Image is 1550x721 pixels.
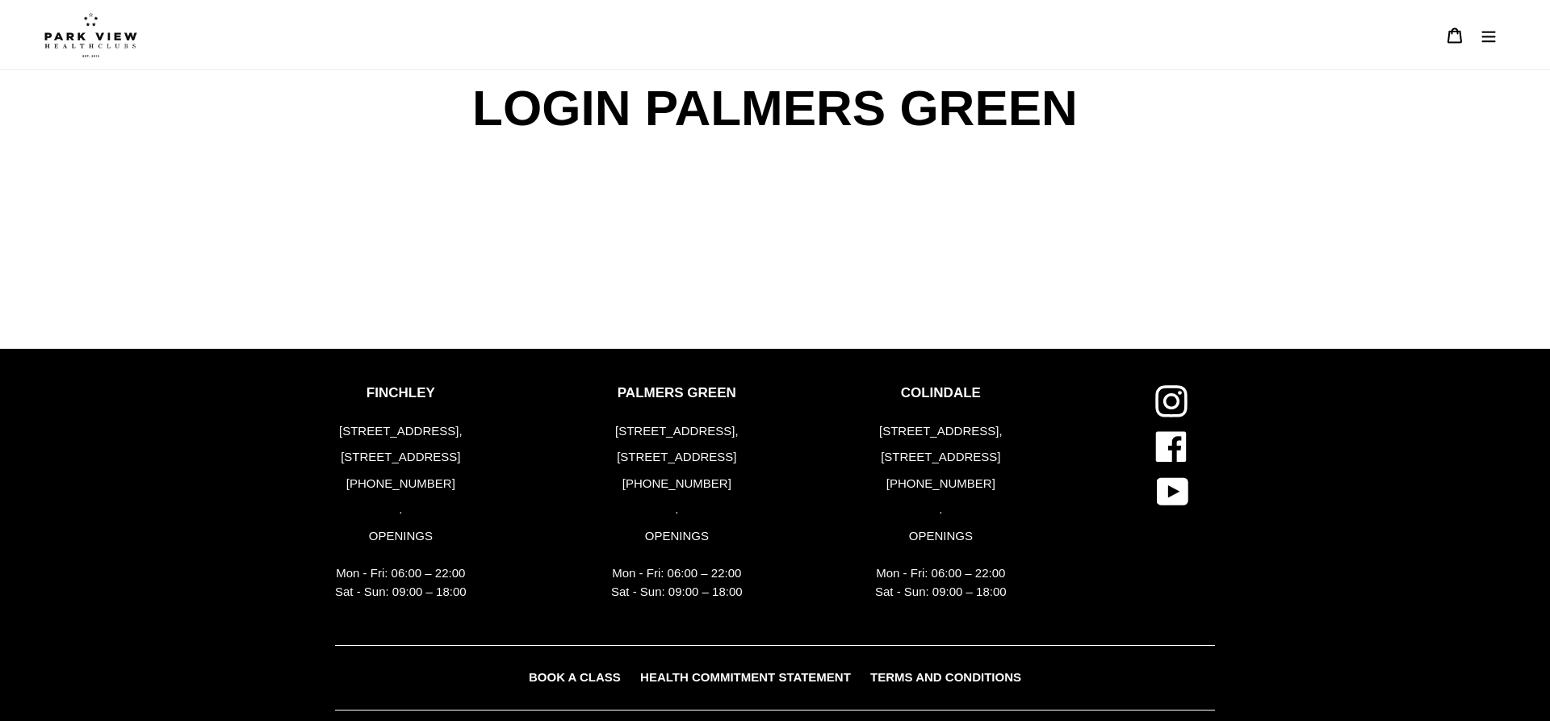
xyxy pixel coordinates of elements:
[875,564,1007,601] p: Mon - Fri: 06:00 – 22:00 Sat - Sun: 09:00 – 18:00
[875,385,1007,401] p: COLINDALE
[529,670,621,684] span: BOOK A CLASS
[862,666,1029,690] a: TERMS AND CONDITIONS
[335,422,467,441] p: [STREET_ADDRESS],
[335,475,467,493] p: [PHONE_NUMBER]
[875,448,1007,467] p: [STREET_ADDRESS]
[468,70,1082,146] span: LOGIN PALMERS GREEN
[875,501,1007,519] p: .
[875,527,1007,546] p: OPENINGS
[44,12,137,57] img: Park view health clubs is a gym near you.
[640,670,851,684] span: HEALTH COMMITMENT STATEMENT
[870,670,1021,684] span: TERMS AND CONDITIONS
[335,564,467,601] p: Mon - Fri: 06:00 – 22:00 Sat - Sun: 09:00 – 18:00
[632,666,859,690] a: HEALTH COMMITMENT STATEMENT
[875,422,1007,441] p: [STREET_ADDRESS],
[521,666,629,690] a: BOOK A CLASS
[611,564,743,601] p: Mon - Fri: 06:00 – 22:00 Sat - Sun: 09:00 – 18:00
[875,475,1007,493] p: [PHONE_NUMBER]
[611,422,743,441] p: [STREET_ADDRESS],
[335,501,467,519] p: .
[611,448,743,467] p: [STREET_ADDRESS]
[611,385,743,401] p: PALMERS GREEN
[335,385,467,401] p: FINCHLEY
[335,527,467,546] p: OPENINGS
[611,475,743,493] p: [PHONE_NUMBER]
[335,448,467,467] p: [STREET_ADDRESS]
[611,527,743,546] p: OPENINGS
[1472,18,1506,52] button: Menu
[611,501,743,519] p: .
